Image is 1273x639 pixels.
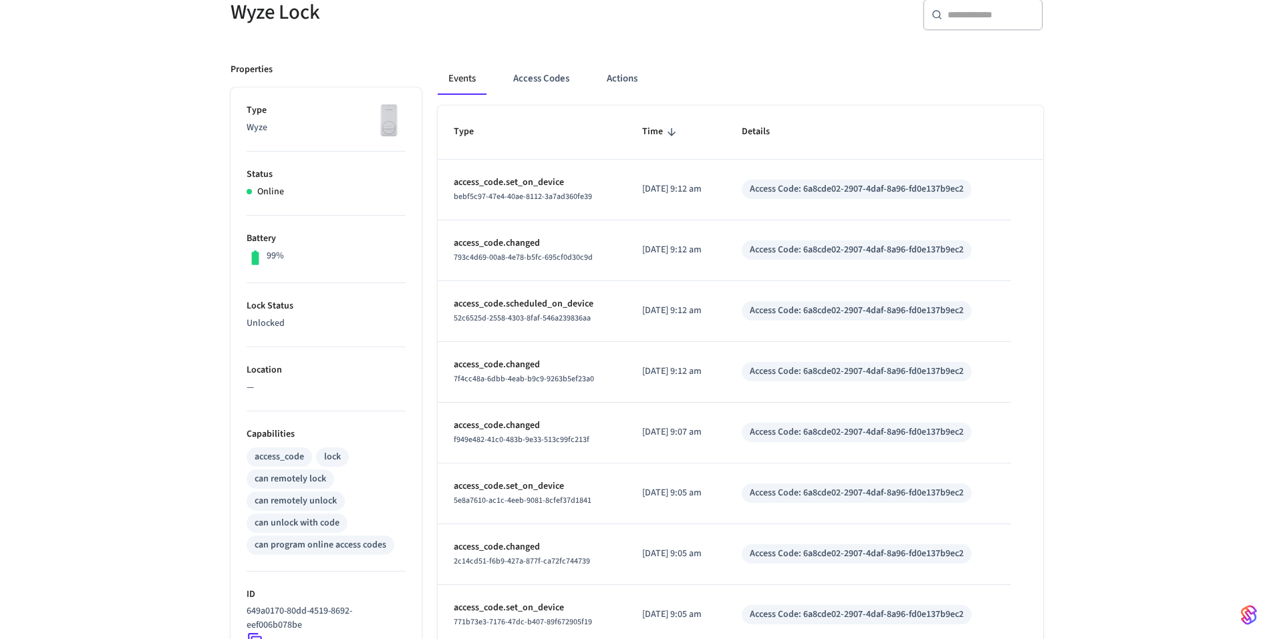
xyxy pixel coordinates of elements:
[438,63,486,95] button: Events
[454,236,611,250] p: access_code.changed
[642,365,710,379] p: [DATE] 9:12 am
[750,304,964,318] div: Access Code: 6a8cde02-2907-4daf-8a96-fd0e137b9ec2
[454,312,591,324] span: 52c6525d-2558-4303-8faf-546a239836aa
[750,547,964,561] div: Access Code: 6a8cde02-2907-4daf-8a96-fd0e137b9ec2
[324,450,341,464] div: lock
[642,486,710,500] p: [DATE] 9:05 am
[257,185,284,199] p: Online
[596,63,648,95] button: Actions
[642,425,710,439] p: [DATE] 9:07 am
[454,252,593,263] span: 793c4d69-00a8-4e78-b5fc-695cf0d30c9d
[247,168,406,182] p: Status
[454,122,491,142] span: Type
[750,608,964,622] div: Access Code: 6a8cde02-2907-4daf-8a96-fd0e137b9ec2
[742,122,787,142] span: Details
[454,373,594,385] span: 7f4cc48a-6dbb-4eab-b9c9-9263b5ef23a0
[454,176,611,190] p: access_code.set_on_device
[642,182,710,196] p: [DATE] 9:12 am
[750,243,964,257] div: Access Code: 6a8cde02-2907-4daf-8a96-fd0e137b9ec2
[750,182,964,196] div: Access Code: 6a8cde02-2907-4daf-8a96-fd0e137b9ec2
[247,427,406,441] p: Capabilities
[642,243,710,257] p: [DATE] 9:12 am
[247,121,406,135] p: Wyze
[454,358,611,372] p: access_code.changed
[750,486,964,500] div: Access Code: 6a8cde02-2907-4daf-8a96-fd0e137b9ec2
[1241,604,1257,626] img: SeamLogoGradient.69752ec5.svg
[454,434,589,445] span: f949e482-41c0-483b-9e33-513c99fc213f
[255,494,337,508] div: can remotely unlock
[247,299,406,313] p: Lock Status
[454,297,611,311] p: access_code.scheduled_on_device
[255,450,304,464] div: access_code
[247,381,406,395] p: —
[247,232,406,246] p: Battery
[255,516,339,530] div: can unlock with code
[247,316,406,331] p: Unlocked
[503,63,580,95] button: Access Codes
[642,547,710,561] p: [DATE] 9:05 am
[247,588,406,602] p: ID
[750,365,964,379] div: Access Code: 6a8cde02-2907-4daf-8a96-fd0e137b9ec2
[454,556,590,567] span: 2c14cd51-f6b9-427a-877f-ca72fc744739
[267,249,284,263] p: 99%
[438,63,1043,95] div: ant example
[255,472,326,486] div: can remotely lock
[454,479,611,493] p: access_code.set_on_device
[255,538,386,552] div: can program online access codes
[247,363,406,377] p: Location
[454,601,611,615] p: access_code.set_on_device
[642,122,680,142] span: Time
[454,495,591,506] span: 5e8a7610-ac1c-4eeb-9081-8cfef37d1841
[247,604,400,632] p: 649a0170-80dd-4519-8692-eef006b078be
[454,419,611,433] p: access_code.changed
[642,608,710,622] p: [DATE] 9:05 am
[454,540,611,554] p: access_code.changed
[372,103,406,137] img: Wyze Lock
[454,191,592,202] span: bebf5c97-47e4-40ae-8112-3a7ad360fe39
[454,616,592,628] span: 771b73e3-7176-47dc-b407-89f672905f19
[247,103,406,118] p: Type
[642,304,710,318] p: [DATE] 9:12 am
[750,425,964,439] div: Access Code: 6a8cde02-2907-4daf-8a96-fd0e137b9ec2
[231,63,273,77] p: Properties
